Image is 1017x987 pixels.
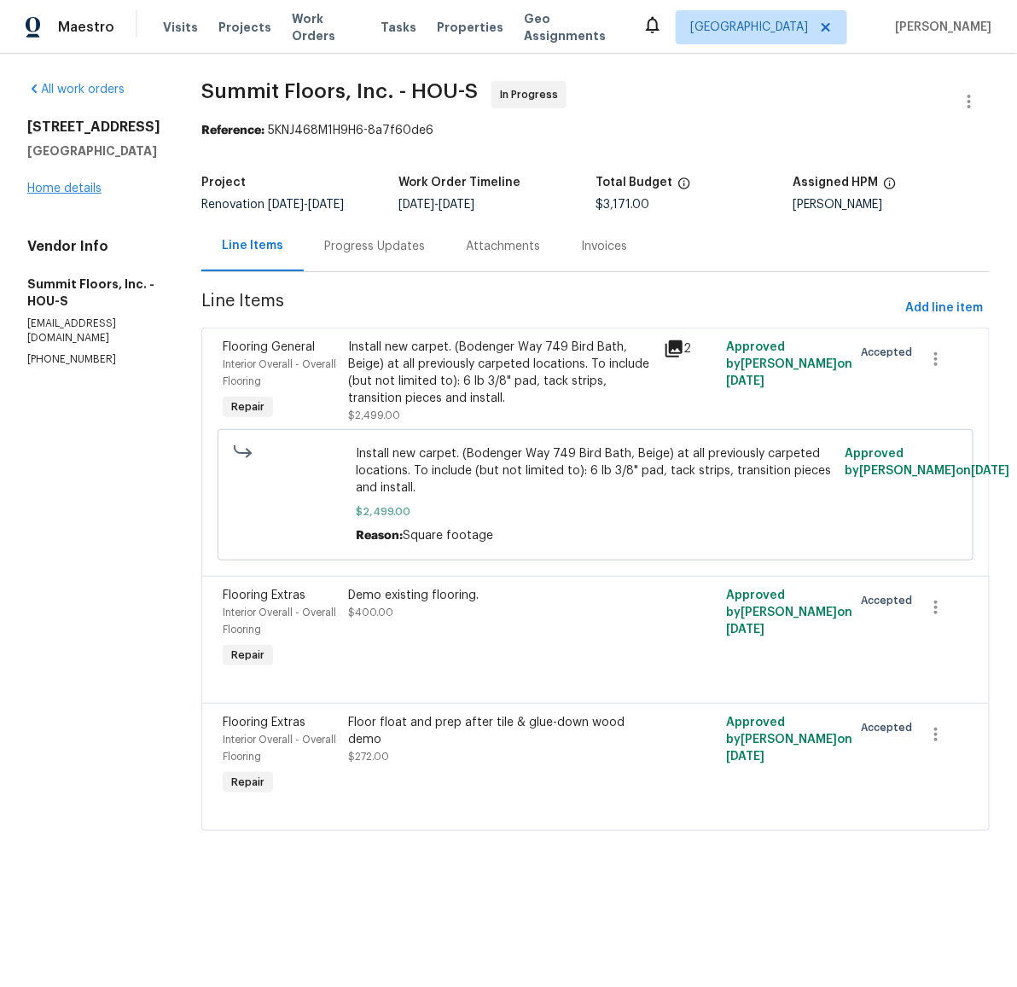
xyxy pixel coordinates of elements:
div: Attachments [466,238,540,255]
div: Demo existing flooring. [349,587,654,604]
div: Line Items [222,237,283,254]
span: Approved by [PERSON_NAME] on [846,448,1010,477]
div: [PERSON_NAME] [793,199,990,211]
span: Install new carpet. (Bodenger Way 749 Bird Bath, Beige) at all previously carpeted locations. To ... [356,445,834,496]
span: Reason: [356,530,403,542]
span: Projects [218,19,271,36]
span: $2,499.00 [349,410,401,421]
p: [EMAIL_ADDRESS][DOMAIN_NAME] [27,316,160,345]
div: Floor float and prep after tile & glue-down wood demo [349,714,654,748]
a: Home details [27,183,102,194]
span: [DATE] [727,624,765,636]
span: Summit Floors, Inc. - HOU-S [201,81,478,102]
h5: Project [201,177,246,189]
span: Renovation [201,199,344,211]
div: Install new carpet. (Bodenger Way 749 Bird Bath, Beige) at all previously carpeted locations. To ... [349,339,654,407]
span: Accepted [861,592,919,609]
span: Properties [437,19,503,36]
span: Approved by [PERSON_NAME] on [727,589,853,636]
span: - [398,199,474,211]
span: Line Items [201,293,898,324]
p: [PHONE_NUMBER] [27,352,160,367]
b: Reference: [201,125,264,136]
h5: [GEOGRAPHIC_DATA] [27,142,160,160]
span: Geo Assignments [524,10,622,44]
span: $400.00 [349,607,394,618]
span: Approved by [PERSON_NAME] on [727,717,853,763]
span: Accepted [861,344,919,361]
span: Maestro [58,19,114,36]
span: Repair [224,647,271,664]
h5: Assigned HPM [793,177,878,189]
button: Add line item [898,293,990,324]
span: [DATE] [972,465,1010,477]
div: Progress Updates [324,238,425,255]
span: [DATE] [439,199,474,211]
span: Visits [163,19,198,36]
span: $2,499.00 [356,503,834,520]
span: Interior Overall - Overall Flooring [223,734,336,762]
div: Invoices [581,238,627,255]
div: 5KNJ468M1H9H6-8a7f60de6 [201,122,990,139]
div: 2 [664,339,717,359]
span: Work Orders [292,10,360,44]
span: Square footage [403,530,493,542]
span: [DATE] [727,751,765,763]
h5: Summit Floors, Inc. - HOU-S [27,276,160,310]
span: $3,171.00 [596,199,649,211]
span: [DATE] [308,199,344,211]
a: All work orders [27,84,125,96]
span: [PERSON_NAME] [888,19,991,36]
span: Interior Overall - Overall Flooring [223,359,336,386]
span: Tasks [381,21,416,33]
span: - [268,199,344,211]
span: $272.00 [349,752,390,762]
h5: Total Budget [596,177,672,189]
span: In Progress [500,86,565,103]
span: [DATE] [398,199,434,211]
span: [DATE] [268,199,304,211]
span: Accepted [861,719,919,736]
h5: Work Order Timeline [398,177,520,189]
span: Repair [224,398,271,415]
span: Approved by [PERSON_NAME] on [727,341,853,387]
span: The total cost of line items that have been proposed by Opendoor. This sum includes line items th... [677,177,691,199]
span: Add line item [905,298,983,319]
span: [GEOGRAPHIC_DATA] [690,19,808,36]
span: Flooring General [223,341,315,353]
h2: [STREET_ADDRESS] [27,119,160,136]
span: Interior Overall - Overall Flooring [223,607,336,635]
span: Repair [224,774,271,791]
h4: Vendor Info [27,238,160,255]
span: Flooring Extras [223,589,305,601]
span: [DATE] [727,375,765,387]
span: Flooring Extras [223,717,305,729]
span: The hpm assigned to this work order. [883,177,897,199]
